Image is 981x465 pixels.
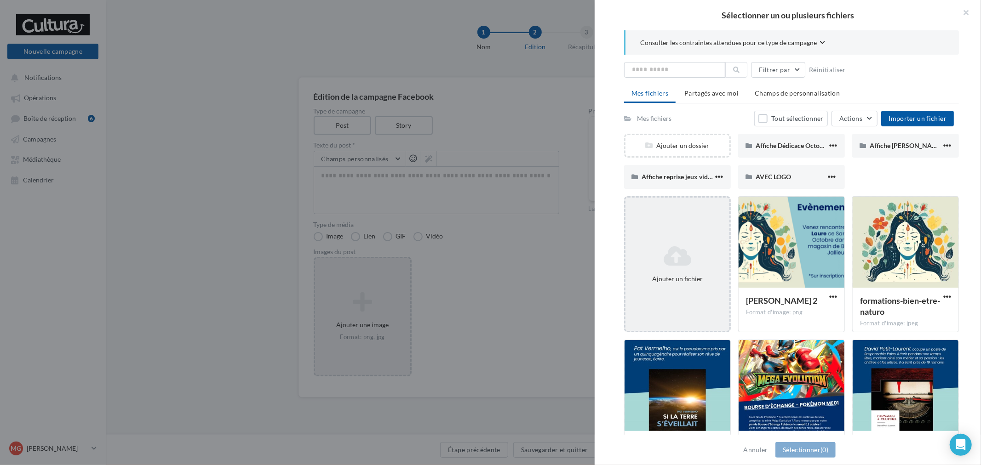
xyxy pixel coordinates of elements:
span: Partagés avec moi [684,89,739,97]
span: AVEC LOGO [756,173,791,181]
span: Importer un fichier [889,114,947,122]
span: Consulter les contraintes attendues pour ce type de campagne [640,38,817,47]
button: Tout sélectionner [754,111,828,126]
button: Annuler [740,444,772,455]
div: Ajouter un fichier [629,274,726,284]
span: (0) [820,446,828,454]
span: Actions [839,114,862,122]
button: Actions [832,111,878,126]
span: Champs de personnalisation [755,89,840,97]
div: Format d'image: jpeg [860,319,951,328]
span: Affiche Dédicace Octobre (2025) 1 [756,142,854,149]
button: Importer un fichier [881,111,954,126]
div: Open Intercom Messenger [950,434,972,456]
span: Mes fichiers [631,89,668,97]
button: Filtrer par [751,62,805,78]
span: formations-bien-etre-naturo [860,295,940,317]
div: Format d'image: png [746,308,837,317]
span: Affiche reprise jeux vidéo [642,173,715,181]
div: Ajouter un dossier [625,141,729,150]
button: Consulter les contraintes attendues pour ce type de campagne [640,38,825,49]
span: Nadia 2 [746,295,817,306]
div: Mes fichiers [637,114,671,123]
h2: Sélectionner un ou plusieurs fichiers [609,11,966,19]
button: Réinitialiser [805,64,849,75]
button: Sélectionner(0) [775,442,836,458]
span: Affiche [PERSON_NAME] [870,142,943,149]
